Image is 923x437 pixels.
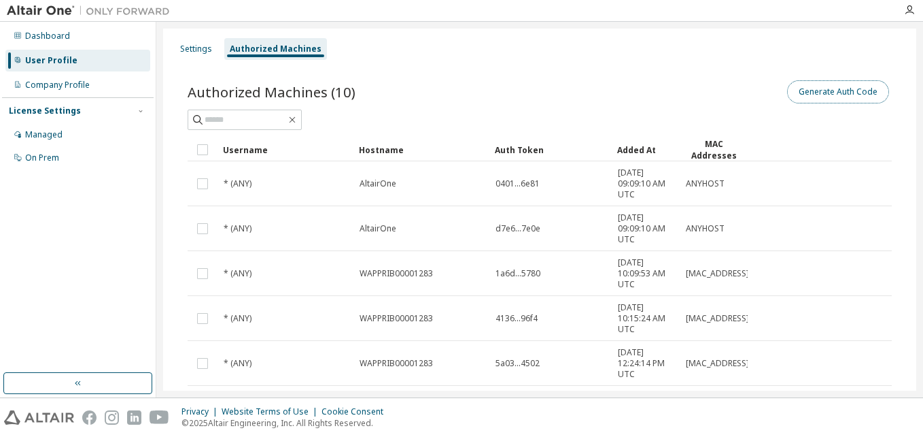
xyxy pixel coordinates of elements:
div: Cookie Consent [321,406,391,417]
span: WAPPRIB00001283 [360,313,433,324]
span: [MAC_ADDRESS] [686,358,749,369]
div: Auth Token [495,139,606,161]
span: [DATE] 12:24:14 PM UTC [618,347,674,380]
span: ANYHOST [686,223,725,234]
button: Generate Auth Code [787,80,889,103]
span: * (ANY) [224,358,251,369]
span: * (ANY) [224,223,251,234]
span: 1a6d...5780 [495,268,540,279]
p: © 2025 Altair Engineering, Inc. All Rights Reserved. [181,417,391,429]
img: instagram.svg [105,410,119,425]
span: AltairOne [360,178,396,189]
span: [MAC_ADDRESS] [686,313,749,324]
img: youtube.svg [150,410,169,425]
div: Username [223,139,348,161]
span: 5a03...4502 [495,358,540,369]
span: WAPPRIB00001283 [360,358,433,369]
span: WAPPRIB00001283 [360,268,433,279]
div: Managed [25,129,63,140]
img: Altair One [7,4,177,18]
span: [DATE] 10:09:53 AM UTC [618,257,674,290]
span: 0401...6e81 [495,178,540,189]
div: Added At [617,139,674,161]
span: d7e6...7e0e [495,223,540,234]
div: On Prem [25,152,59,163]
span: [DATE] 09:09:10 AM UTC [618,212,674,245]
span: Authorized Machines (10) [188,82,355,101]
span: ANYHOST [686,178,725,189]
div: Settings [180,44,212,54]
div: License Settings [9,106,81,116]
span: * (ANY) [224,313,251,324]
span: * (ANY) [224,268,251,279]
span: 4136...96f4 [495,313,538,324]
div: Privacy [181,406,222,417]
img: facebook.svg [82,410,97,425]
div: Authorized Machines [230,44,321,54]
span: AltairOne [360,223,396,234]
div: Website Terms of Use [222,406,321,417]
div: User Profile [25,55,77,66]
span: [DATE] 10:15:24 AM UTC [618,302,674,335]
span: [MAC_ADDRESS] [686,268,749,279]
div: MAC Addresses [685,138,742,161]
span: [DATE] 09:09:10 AM UTC [618,167,674,200]
div: Hostname [359,139,484,161]
div: Dashboard [25,31,70,42]
span: * (ANY) [224,178,251,189]
div: Company Profile [25,80,90,91]
img: linkedin.svg [127,410,141,425]
img: altair_logo.svg [4,410,74,425]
